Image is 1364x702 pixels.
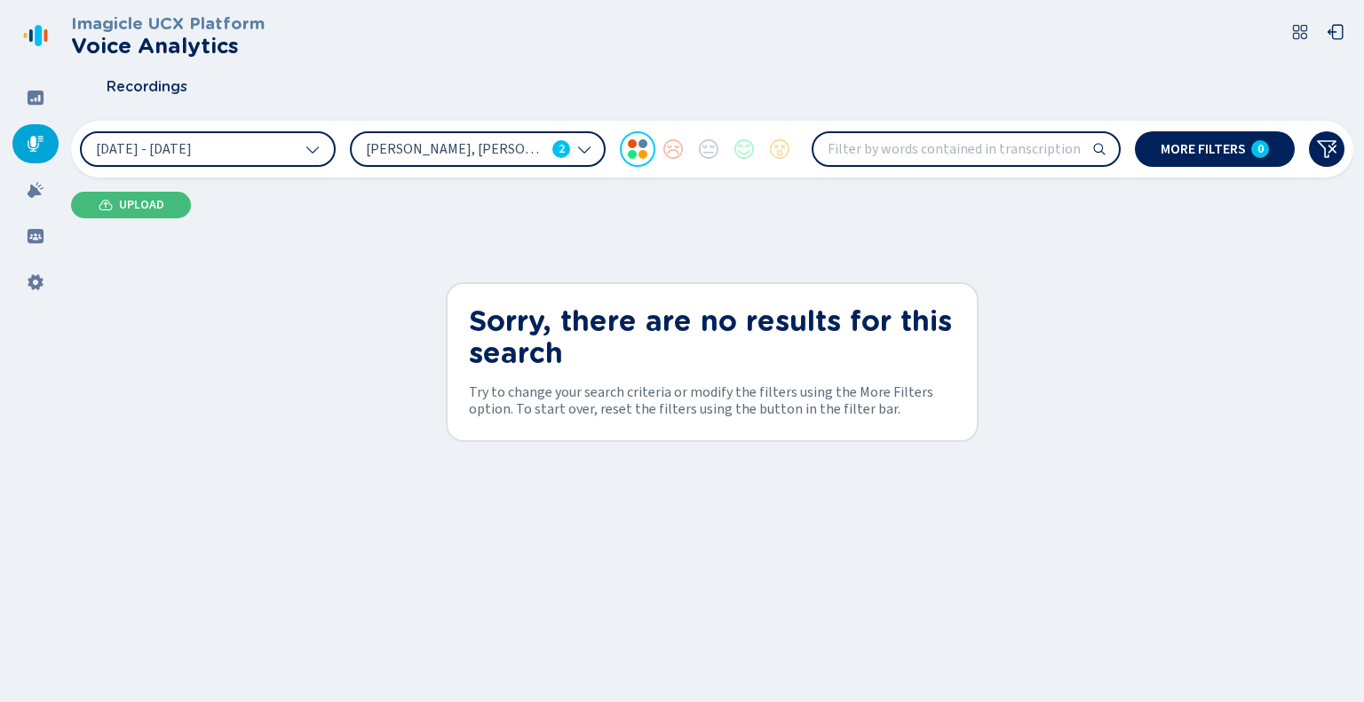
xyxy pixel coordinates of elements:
svg: cloud-upload [99,198,113,212]
span: [DATE] - [DATE] [96,142,192,156]
div: Dashboard [12,78,59,117]
svg: box-arrow-left [1327,23,1344,41]
div: Settings [12,263,59,302]
div: Recordings [12,124,59,163]
svg: groups-filled [27,227,44,245]
svg: chevron-down [305,142,320,156]
h3: Imagicle UCX Platform [71,14,265,34]
span: More filters [1161,142,1246,156]
span: 0 [1257,142,1264,156]
button: More filters0 [1135,131,1295,167]
h2: Voice Analytics [71,34,265,59]
svg: alarm-filled [27,181,44,199]
span: [PERSON_NAME], [PERSON_NAME] [366,139,545,159]
svg: search [1092,142,1106,156]
svg: mic-fill [27,135,44,153]
svg: funnel-disabled [1316,138,1337,160]
span: Upload [119,198,164,212]
span: Try to change your search criteria or modify the filters using the More Filters option. To start ... [469,384,956,418]
input: Filter by words contained in transcription [813,133,1119,165]
svg: chevron-down [577,142,591,156]
button: Upload [71,192,191,218]
h1: Sorry, there are no results for this search [469,305,956,371]
span: 2 [559,140,565,158]
div: Groups [12,217,59,256]
span: Recordings [107,79,187,95]
svg: dashboard-filled [27,89,44,106]
button: Clear filters [1309,131,1344,167]
button: [DATE] - [DATE] [80,131,336,167]
div: Alarms [12,170,59,209]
